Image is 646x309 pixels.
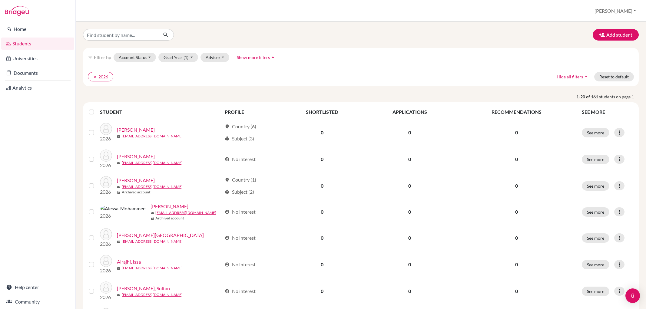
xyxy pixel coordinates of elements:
a: [EMAIL_ADDRESS][DOMAIN_NAME] [122,265,183,271]
td: 0 [279,278,365,304]
a: [EMAIL_ADDRESS][DOMAIN_NAME] [122,160,183,166]
span: mail [117,161,121,165]
span: Show more filters [237,55,270,60]
img: Albader, Joud [100,150,112,162]
p: 0 [459,182,575,189]
span: account_circle [225,289,230,294]
p: 2026 [100,294,112,301]
p: 2026 [100,212,146,219]
button: See more [582,128,609,137]
a: [PERSON_NAME] [151,203,188,210]
p: 2026 [100,240,112,248]
i: arrow_drop_up [270,54,276,60]
span: local_library [225,136,230,141]
div: Subject (2) [225,188,254,196]
span: mail [117,293,121,297]
span: inventory_2 [151,217,154,220]
th: SEE MORE [578,105,636,119]
button: Hide all filtersarrow_drop_up [552,72,594,81]
td: 0 [279,173,365,199]
span: account_circle [225,235,230,240]
a: Home [1,23,74,35]
i: clear [93,75,97,79]
a: Analytics [1,82,74,94]
input: Find student by name... [83,29,158,41]
th: RECOMMENDATIONS [455,105,578,119]
p: 0 [459,288,575,295]
span: location_on [225,124,230,129]
span: location_on [225,177,230,182]
td: 0 [365,278,455,304]
button: Grad Year(1) [158,53,198,62]
img: Alessa, Mohammed [100,205,146,212]
a: [PERSON_NAME] [117,126,155,133]
span: account_circle [225,209,230,214]
a: [EMAIL_ADDRESS][DOMAIN_NAME] [155,210,216,215]
span: mail [117,267,121,270]
a: Students [1,38,74,50]
a: [PERSON_NAME] [117,177,155,184]
td: 0 [279,251,365,278]
td: 0 [365,146,455,173]
img: Bridge-U [5,6,29,16]
span: mail [117,135,121,138]
button: See more [582,287,609,296]
a: Documents [1,67,74,79]
img: Al Sebyani, Sultan [100,281,112,294]
div: No interest [225,234,256,242]
b: Archived account [122,189,151,195]
button: See more [582,260,609,269]
th: APPLICATIONS [365,105,455,119]
p: 2026 [100,162,112,169]
span: Hide all filters [557,74,583,79]
a: Help center [1,281,74,293]
a: [PERSON_NAME], Sultan [117,285,170,292]
div: No interest [225,261,256,268]
div: No interest [225,288,256,295]
strong: 1-20 of 161 [576,94,599,100]
span: Filter by [94,54,111,60]
button: clear2026 [88,72,113,81]
td: 0 [279,225,365,251]
a: Community [1,296,74,308]
a: [EMAIL_ADDRESS][DOMAIN_NAME] [122,292,183,297]
button: [PERSON_NAME] [592,5,639,17]
img: Alrajhi, Issa [100,255,112,267]
div: No interest [225,208,256,215]
button: Advisor [200,53,229,62]
div: Country (6) [225,123,256,130]
td: 0 [365,173,455,199]
span: (1) [184,55,188,60]
span: mail [117,240,121,244]
p: 2026 [100,135,112,142]
span: mail [117,185,121,189]
p: 0 [459,156,575,163]
p: 0 [459,261,575,268]
td: 0 [279,199,365,225]
span: account_circle [225,262,230,267]
a: [PERSON_NAME][GEOGRAPHIC_DATA] [117,232,204,239]
button: See more [582,233,609,243]
button: See more [582,181,609,191]
a: Universities [1,52,74,64]
th: PROFILE [221,105,279,119]
div: Subject (3) [225,135,254,142]
img: Alessa, Abdullah [100,176,112,188]
th: STUDENT [100,105,221,119]
p: 2026 [100,188,112,196]
p: 0 [459,234,575,242]
a: [EMAIL_ADDRESS][DOMAIN_NAME] [122,239,183,244]
button: Account Status [114,53,156,62]
span: inventory_2 [117,191,121,194]
div: No interest [225,156,256,163]
button: Add student [593,29,639,41]
span: account_circle [225,157,230,162]
button: See more [582,155,609,164]
button: Show more filtersarrow_drop_up [232,53,281,62]
img: Acosta, Dominic [100,123,112,135]
p: 0 [459,208,575,215]
p: 2026 [100,267,112,274]
span: mail [151,211,154,215]
a: [EMAIL_ADDRESS][DOMAIN_NAME] [122,184,183,189]
div: Country (1) [225,176,256,183]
